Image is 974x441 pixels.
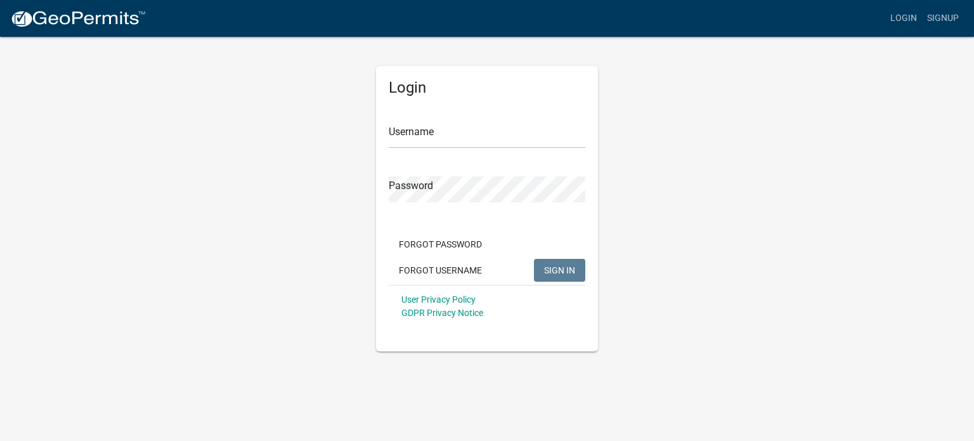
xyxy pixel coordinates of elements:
a: Login [885,6,922,30]
a: Signup [922,6,964,30]
a: User Privacy Policy [401,294,476,305]
a: GDPR Privacy Notice [401,308,483,318]
span: SIGN IN [544,265,575,275]
button: SIGN IN [534,259,585,282]
button: Forgot Password [389,233,492,256]
button: Forgot Username [389,259,492,282]
h5: Login [389,79,585,97]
